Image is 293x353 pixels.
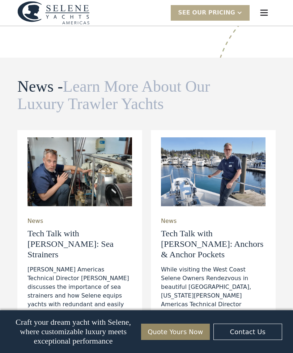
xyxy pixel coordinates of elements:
div: While visiting the West Coast Selene Owners Rendezvous in beautiful [GEOGRAPHIC_DATA], [US_STATE]... [161,265,266,335]
div: News [161,217,177,225]
a: Contact Us [213,324,282,340]
span: Learn More About Our Luxury Trawler Yachts [17,78,210,113]
h3: Tech Talk with [PERSON_NAME]: Sea Strainers [27,228,132,259]
p: Craft your dream yacht with Selene, where customizable luxury meets exceptional performance [11,317,136,346]
h3: Tech Talk with [PERSON_NAME]: Anchors & Anchor Pockets [161,228,266,259]
h2: News - [17,78,226,113]
div: News [27,217,43,225]
img: logo [17,1,90,25]
div: SEE Our Pricing [178,8,235,17]
div: menu [252,1,276,24]
a: home [17,1,90,25]
a: Quote Yours Now [141,324,210,340]
div: SEE Our Pricing [171,5,250,21]
div: [PERSON_NAME] Americas Technical Director [PERSON_NAME] discusses the importance of sea strainers... [27,265,132,317]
